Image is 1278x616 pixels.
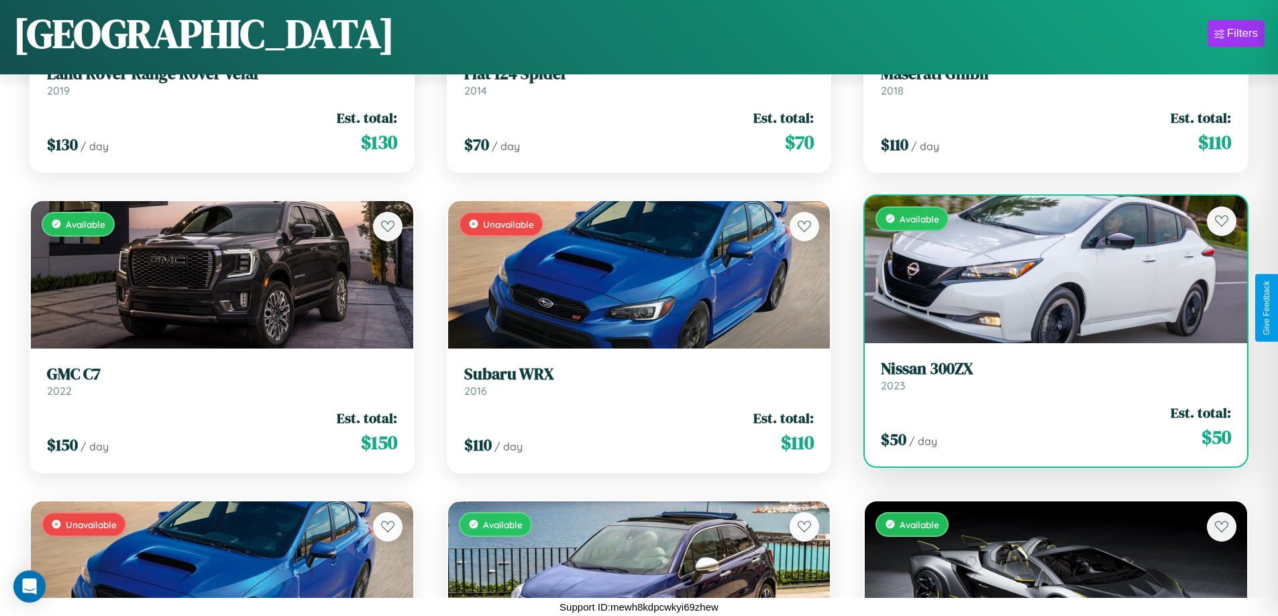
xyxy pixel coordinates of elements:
span: / day [909,434,937,448]
a: Subaru WRX2016 [464,365,814,397]
a: Maserati Ghibli2018 [881,64,1231,97]
h3: Fiat 124 Spider [464,64,814,84]
span: $ 150 [361,429,397,456]
div: Filters [1227,27,1258,40]
span: / day [492,139,520,153]
span: Est. total: [753,408,814,428]
span: / day [494,440,523,453]
span: $ 110 [881,133,908,156]
h3: GMC C7 [47,365,397,384]
span: Est. total: [1171,403,1231,422]
span: $ 130 [361,129,397,156]
span: $ 110 [781,429,814,456]
span: / day [81,440,109,453]
span: Est. total: [753,108,814,127]
span: Available [900,213,939,225]
span: $ 50 [1202,424,1231,450]
h1: [GEOGRAPHIC_DATA] [13,6,394,61]
span: Available [483,519,523,530]
span: 2023 [881,379,905,392]
span: $ 70 [464,133,489,156]
span: Available [900,519,939,530]
h3: Nissan 300ZX [881,359,1231,379]
div: Open Intercom Messenger [13,570,46,603]
span: 2014 [464,84,487,97]
a: Land Rover Range Rover Velar2019 [47,64,397,97]
span: $ 130 [47,133,78,156]
p: Support ID: mewh8kdpcwkyi69zhew [560,598,718,616]
span: 2019 [47,84,70,97]
span: 2016 [464,384,487,397]
span: 2018 [881,84,904,97]
h3: Maserati Ghibli [881,64,1231,84]
a: GMC C72022 [47,365,397,397]
h3: Land Rover Range Rover Velar [47,64,397,84]
span: Est. total: [1171,108,1231,127]
span: Unavailable [66,519,117,530]
span: Available [66,219,105,230]
span: / day [911,139,939,153]
button: Filters [1208,20,1265,47]
a: Nissan 300ZX2023 [881,359,1231,392]
span: Unavailable [483,219,534,230]
span: Est. total: [337,108,397,127]
span: $ 110 [464,434,492,456]
span: $ 50 [881,428,906,450]
div: Give Feedback [1262,281,1271,335]
span: 2022 [47,384,72,397]
a: Fiat 124 Spider2014 [464,64,814,97]
span: $ 150 [47,434,78,456]
span: $ 110 [1198,129,1231,156]
span: / day [81,139,109,153]
h3: Subaru WRX [464,365,814,384]
span: $ 70 [785,129,814,156]
span: Est. total: [337,408,397,428]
